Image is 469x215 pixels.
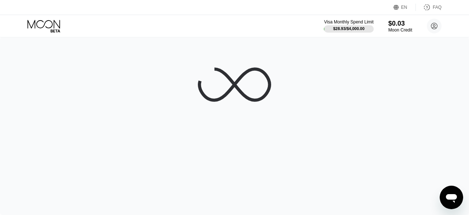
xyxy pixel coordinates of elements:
iframe: Button to launch messaging window, conversation in progress [440,186,463,209]
div: $0.03Moon Credit [388,20,412,33]
div: $28.93 / $4,000.00 [333,26,365,31]
div: Visa Monthly Spend Limit$28.93/$4,000.00 [324,19,373,33]
div: EN [394,4,416,11]
div: FAQ [433,5,442,10]
div: $0.03 [388,20,412,27]
div: Moon Credit [388,27,412,33]
div: Visa Monthly Spend Limit [324,19,373,25]
div: EN [401,5,407,10]
div: FAQ [416,4,442,11]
